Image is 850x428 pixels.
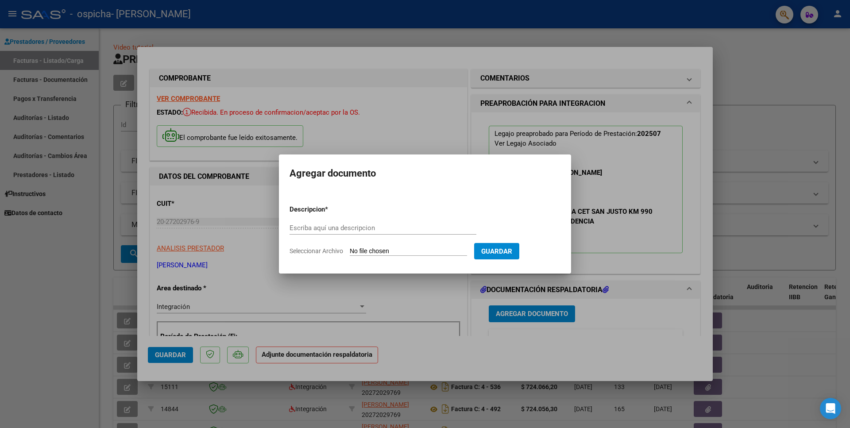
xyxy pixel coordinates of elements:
div: Open Intercom Messenger [820,398,841,419]
button: Guardar [474,243,519,259]
h2: Agregar documento [290,165,560,182]
span: Guardar [481,247,512,255]
span: Seleccionar Archivo [290,247,343,254]
p: Descripcion [290,204,371,215]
